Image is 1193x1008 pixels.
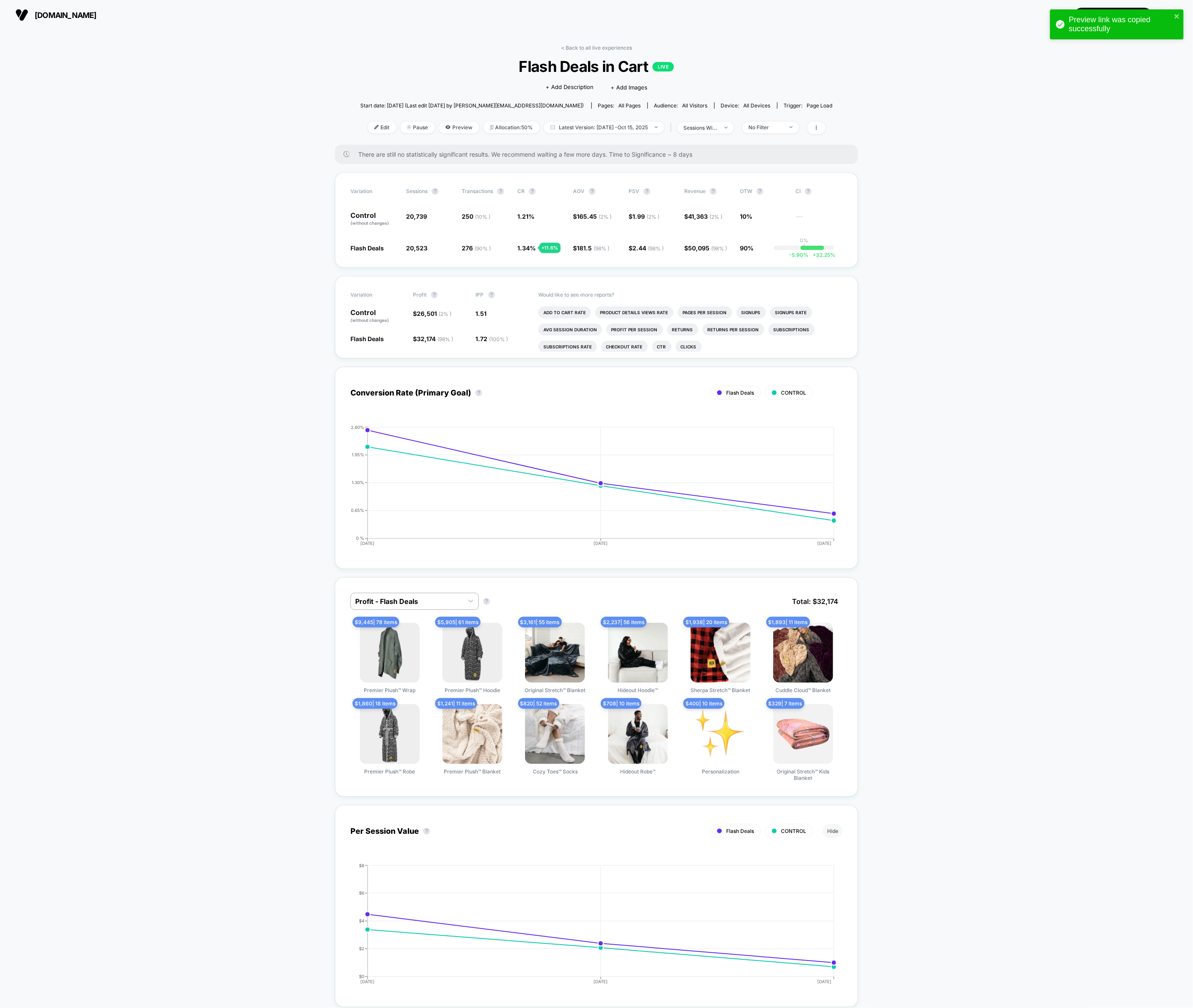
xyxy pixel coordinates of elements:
span: Flash Deals in Cart [384,57,809,75]
span: OTW [740,188,787,195]
tspan: 0.65% [351,508,364,513]
img: Original Stretch™ Kids Blanket [773,704,833,764]
span: Premier Plush™ Hoodie [445,687,500,693]
span: (without changes) [350,318,389,323]
span: Total: $ 32,174 [788,593,843,610]
span: 1.51 [476,310,487,317]
span: --- [795,214,843,226]
span: Premier Plush™ Wrap [364,687,415,693]
span: Sherpa Stretch™ Blanket [691,687,750,693]
span: $ 9,445 | 78 items [353,617,399,627]
span: ( 10 % ) [475,214,490,220]
li: Subscriptions [769,324,815,336]
p: Control [350,309,404,324]
span: + Add Images [611,84,647,91]
span: 181.5 [577,244,609,252]
button: ? [529,188,536,195]
tspan: 1.30% [352,480,364,485]
li: Subscriptions Rate [538,341,597,353]
span: 165.45 [577,213,611,220]
img: Sherpa Stretch™ Blanket [691,623,751,683]
button: [DOMAIN_NAME] [13,8,99,22]
img: Hideout Robe™ [608,704,668,764]
span: Sessions [406,188,427,194]
span: Latest Version: [DATE] - Oct 15, 2025 [544,122,664,133]
li: Avg Session Duration [538,324,602,336]
button: ? [497,188,504,195]
span: Transactions [462,188,493,194]
span: ( 98 % ) [648,245,664,252]
span: 32.25 % [808,252,835,258]
span: $ 820 | 52 items [518,698,559,709]
li: Ctr [652,341,671,353]
span: $ 3,161 | 55 items [518,617,562,627]
img: end [724,127,727,128]
span: $ 708 | 10 items [601,698,641,709]
span: CR [517,188,525,194]
span: Page Load [807,102,833,109]
button: ? [757,188,763,195]
span: ( 2 % ) [599,214,611,220]
li: Profit Per Session [606,324,663,336]
li: Product Details Views Rate [595,306,674,318]
img: Premier Plush™ Robe [360,704,420,764]
tspan: $8 [359,863,364,868]
p: Control [350,212,398,226]
button: ? [710,188,717,195]
span: 10% [740,213,752,220]
span: (without changes) [350,220,389,226]
span: 90% [740,244,754,252]
img: Cuddle Cloud™ Blanket [773,623,833,683]
div: + 11.6 % [540,243,561,253]
span: $ 5,905 | 61 items [435,617,481,627]
tspan: $2 [359,946,364,951]
span: $ 1,860 | 18 items [353,698,398,709]
li: Signups [736,306,766,318]
p: Would like to see more reports? [538,291,843,298]
span: Original Stretch™ Kids Blanket [771,768,835,781]
span: ( 100 % ) [490,336,508,342]
button: Hide [823,824,843,838]
li: Checkout Rate [601,341,648,353]
span: | [668,122,677,134]
span: $ [684,244,727,252]
span: $ [629,244,664,252]
a: < Back to all live experiences [561,45,632,51]
button: close [1174,13,1180,21]
button: ? [589,188,596,195]
span: 26,501 [417,310,451,317]
span: Preview [439,122,479,133]
img: end [789,126,792,128]
span: $ 1,241 | 11 items [435,698,477,709]
span: ( 98 % ) [711,245,727,252]
span: 1.72 [476,335,508,342]
span: Allocation: 50% [484,122,540,133]
span: Revenue [684,188,706,194]
span: Device: [714,102,777,109]
span: Pause [401,122,435,133]
span: [DOMAIN_NAME] [35,11,97,20]
img: end [407,125,411,129]
span: Flash Deals [350,244,384,252]
span: $ [573,244,609,252]
span: Hideout Robe™ [620,768,656,775]
button: ? [644,188,650,195]
span: PSV [629,188,639,194]
div: CONVERSION_RATE [342,425,834,553]
tspan: $4 [359,918,364,923]
div: PER_SESSION_VALUE [342,863,834,992]
span: $ 400 | 10 items [683,698,724,709]
button: ? [475,390,482,396]
span: ( 98 % ) [594,245,609,252]
img: Hideout Hoodie™ [608,623,668,683]
tspan: 1.95% [352,452,364,457]
span: $ [413,335,453,342]
li: Pages Per Session [678,306,732,318]
span: Flash Deals [726,390,754,396]
span: Original Stretch™ Blanket [525,687,585,693]
button: ? [423,828,430,835]
span: $ [684,213,722,220]
span: $ 329 | 7 items [766,698,804,709]
span: 2.44 [632,244,664,252]
div: No Filter [749,124,783,131]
